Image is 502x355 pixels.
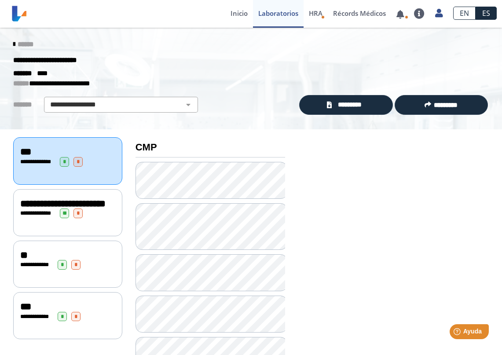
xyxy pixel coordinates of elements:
iframe: Help widget launcher [424,321,492,345]
a: ES [476,7,497,20]
a: EN [453,7,476,20]
span: HRA [309,9,322,18]
b: CMP [136,142,157,153]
